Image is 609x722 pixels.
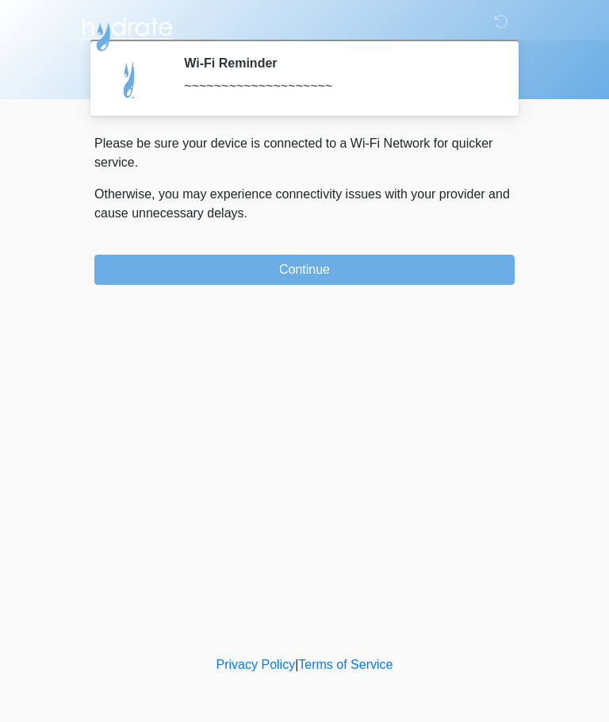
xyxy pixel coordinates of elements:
button: Continue [94,255,515,285]
a: | [295,658,298,671]
span: . [244,206,247,220]
a: Terms of Service [298,658,393,671]
div: ~~~~~~~~~~~~~~~~~~~~ [184,77,491,96]
a: Privacy Policy [216,658,296,671]
p: Otherwise, you may experience connectivity issues with your provider and cause unnecessary delays [94,185,515,223]
img: Agent Avatar [106,56,154,103]
p: Please be sure your device is connected to a Wi-Fi Network for quicker service. [94,134,515,172]
img: Hydrate IV Bar - Arcadia Logo [79,12,175,52]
